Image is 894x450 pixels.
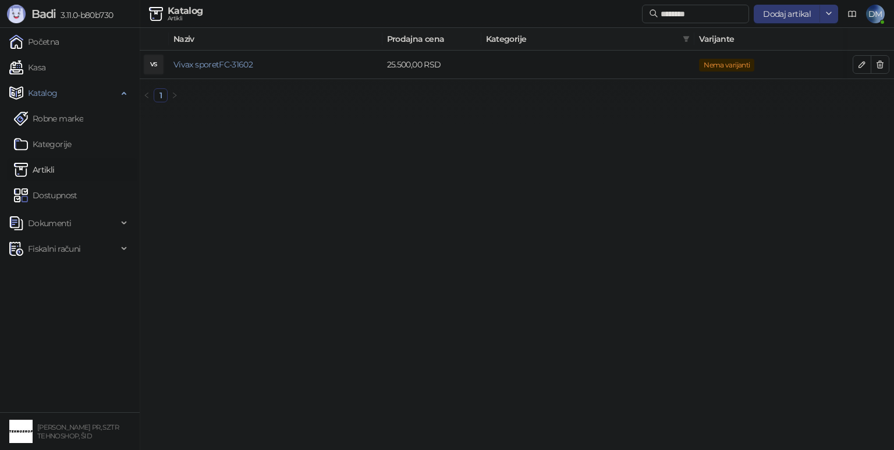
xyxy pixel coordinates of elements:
[143,92,150,99] span: left
[486,33,679,45] span: Kategorije
[149,7,163,21] img: Artikli
[169,28,382,51] th: Naziv
[754,5,820,23] button: Dodaj artikal
[154,89,167,102] a: 1
[843,5,861,23] a: Dokumentacija
[31,7,56,21] span: Badi
[37,423,119,440] small: [PERSON_NAME] PR, SZTR TEHNOSHOP, ŠID
[14,163,28,177] img: Artikli
[699,59,754,72] span: Nema varijanti
[382,28,481,51] th: Prodajna cena
[14,107,83,130] a: Robne marke
[382,51,481,79] td: 25.500,00 RSD
[866,5,885,23] span: DM
[14,133,72,156] a: Kategorije
[140,88,154,102] button: left
[28,212,71,235] span: Dokumenti
[9,30,59,53] a: Početna
[56,10,113,20] span: 3.11.0-b80b730
[14,158,55,181] a: ArtikliArtikli
[28,81,58,105] span: Katalog
[144,55,163,74] div: VS
[168,88,182,102] li: Sledeća strana
[28,237,80,260] span: Fiskalni računi
[171,92,178,99] span: right
[173,59,253,70] a: Vivax sporetFC-31602
[168,16,203,22] div: Artikli
[680,30,692,48] span: filter
[168,88,182,102] button: right
[7,5,26,23] img: Logo
[14,184,77,207] a: Dostupnost
[169,51,382,79] td: Vivax sporetFC-31602
[9,420,33,443] img: 64x64-companyLogo-68805acf-9e22-4a20-bcb3-9756868d3d19.jpeg
[763,9,811,19] span: Dodaj artikal
[168,6,203,16] div: Katalog
[9,56,45,79] a: Kasa
[154,88,168,102] li: 1
[683,35,690,42] span: filter
[140,88,154,102] li: Prethodna strana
